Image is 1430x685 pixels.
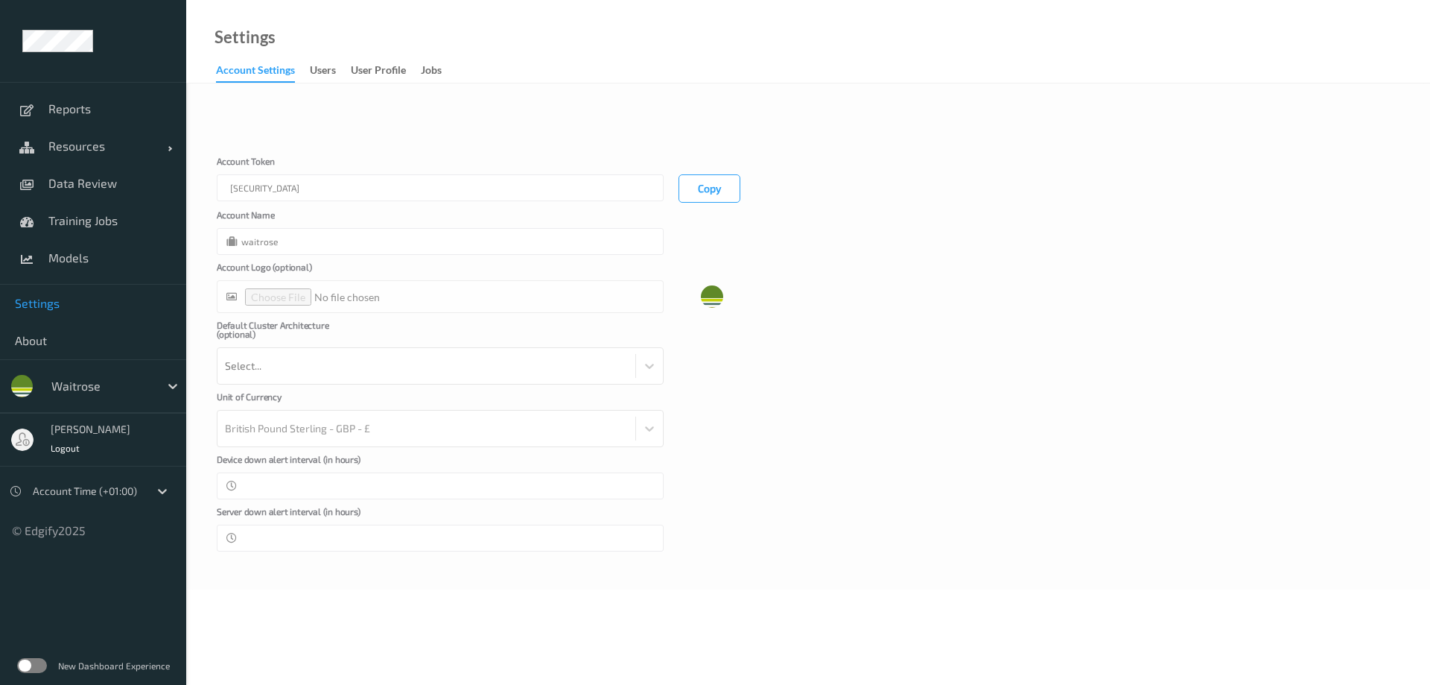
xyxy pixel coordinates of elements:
a: Account Settings [216,60,310,83]
button: Copy [679,174,740,203]
div: Jobs [421,63,442,81]
label: Account Name [217,210,366,228]
a: User Profile [351,60,421,81]
label: Account Logo (optional) [217,262,366,280]
div: Account Settings [216,63,295,83]
div: users [310,63,336,81]
a: users [310,60,351,81]
label: Unit of Currency [217,392,366,410]
label: Account Token [217,157,366,174]
a: Jobs [421,60,457,81]
label: Default Cluster Architecture (optional) [217,321,366,347]
a: Settings [214,30,276,45]
label: Device down alert interval (in hours) [217,455,366,473]
div: User Profile [351,63,406,81]
label: Server down alert interval (in hours) [217,507,366,525]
